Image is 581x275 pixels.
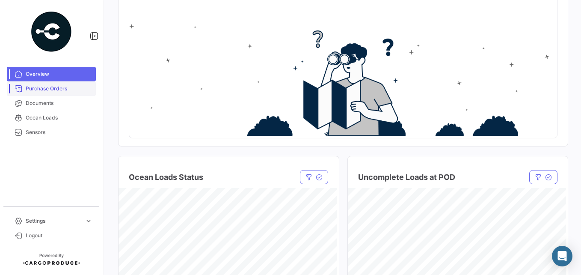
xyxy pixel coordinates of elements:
a: Ocean Loads [7,111,96,125]
a: Documents [7,96,96,111]
span: Sensors [26,129,92,136]
span: expand_more [85,217,92,225]
a: Purchase Orders [7,81,96,96]
span: Ocean Loads [26,114,92,122]
span: Overview [26,70,92,78]
span: Settings [26,217,81,225]
img: no-info.png [129,24,557,136]
div: Abrir Intercom Messenger [552,246,572,266]
h4: Uncomplete Loads at POD [358,171,455,183]
h4: Ocean Loads Status [129,171,203,183]
span: Purchase Orders [26,85,92,93]
span: Logout [26,232,92,239]
span: Documents [26,99,92,107]
a: Overview [7,67,96,81]
img: powered-by.png [30,10,73,53]
a: Sensors [7,125,96,140]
